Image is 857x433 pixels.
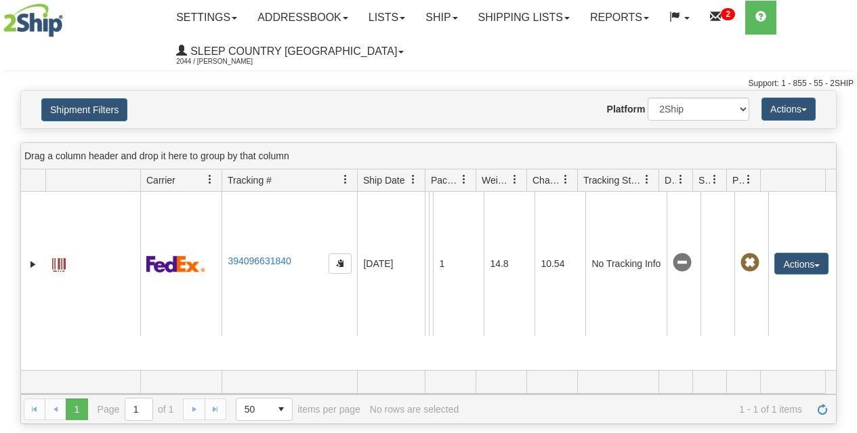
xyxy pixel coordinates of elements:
a: Carrier filter column settings [198,168,222,191]
span: 2044 / [PERSON_NAME] [176,55,278,68]
a: Tracking Status filter column settings [635,168,659,191]
span: items per page [236,398,360,421]
sup: 2 [721,8,735,20]
a: 394096631840 [228,255,291,266]
a: Reports [580,1,659,35]
a: Pickup Status filter column settings [737,168,760,191]
a: Ship [415,1,467,35]
span: No Tracking Info [673,253,692,272]
span: Page sizes drop down [236,398,293,421]
td: 14.8 [484,192,535,336]
span: Charge [532,173,561,187]
span: Page 1 [66,398,87,420]
a: Delivery Status filter column settings [669,168,692,191]
a: Shipment Issues filter column settings [703,168,726,191]
a: Refresh [812,398,833,420]
span: 1 - 1 of 1 items [468,404,802,415]
td: Beco Industries Shipping department [GEOGRAPHIC_DATA] [GEOGRAPHIC_DATA] [GEOGRAPHIC_DATA] H1J 0A8 [425,192,429,336]
a: Shipping lists [468,1,580,35]
button: Actions [774,253,829,274]
button: Shipment Filters [41,98,127,121]
a: Packages filter column settings [453,168,476,191]
span: Ship Date [363,173,404,187]
div: No rows are selected [370,404,459,415]
td: [PERSON_NAME] [PERSON_NAME] CA QC SHAWINIGAN G9T 3H1 [429,192,433,336]
span: Packages [431,173,459,187]
span: select [270,398,292,420]
td: [DATE] [357,192,425,336]
a: Addressbook [247,1,358,35]
td: 1 [433,192,484,336]
a: Weight filter column settings [503,168,526,191]
a: Lists [358,1,415,35]
a: Tracking # filter column settings [334,168,357,191]
a: Settings [166,1,247,35]
a: Label [52,252,66,274]
span: Pickup Status [732,173,744,187]
span: Pickup Not Assigned [740,253,759,272]
div: Support: 1 - 855 - 55 - 2SHIP [3,78,854,89]
span: Sleep Country [GEOGRAPHIC_DATA] [187,45,397,57]
span: Tracking # [228,173,272,187]
a: Sleep Country [GEOGRAPHIC_DATA] 2044 / [PERSON_NAME] [166,35,414,68]
a: Expand [26,257,40,271]
td: No Tracking Info [585,192,667,336]
span: Shipment Issues [698,173,710,187]
span: Page of 1 [98,398,174,421]
span: Weight [482,173,510,187]
button: Copy to clipboard [329,253,352,274]
span: Tracking Status [583,173,642,187]
label: Platform [607,102,646,116]
span: Delivery Status [665,173,676,187]
iframe: chat widget [826,147,856,285]
a: Charge filter column settings [554,168,577,191]
span: 50 [245,403,262,416]
img: 2 - FedEx [146,255,205,272]
a: Ship Date filter column settings [402,168,425,191]
div: grid grouping header [21,143,836,169]
a: 2 [700,1,745,35]
input: Page 1 [125,398,152,420]
button: Actions [761,98,816,121]
span: Carrier [146,173,175,187]
img: logo2044.jpg [3,3,63,37]
td: 10.54 [535,192,585,336]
